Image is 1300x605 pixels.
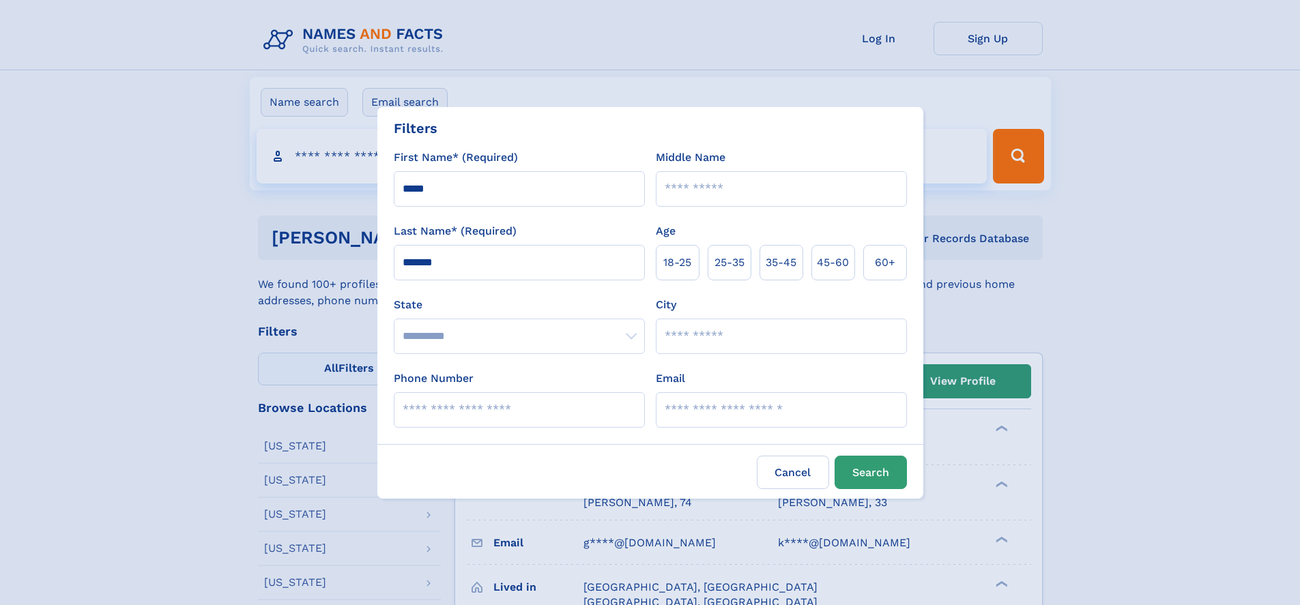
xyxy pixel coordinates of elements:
[757,456,829,489] label: Cancel
[394,297,645,313] label: State
[766,254,796,271] span: 35‑45
[714,254,745,271] span: 25‑35
[394,118,437,138] div: Filters
[656,223,676,239] label: Age
[875,254,895,271] span: 60+
[394,149,518,166] label: First Name* (Required)
[394,223,517,239] label: Last Name* (Required)
[835,456,907,489] button: Search
[394,370,474,387] label: Phone Number
[656,370,685,387] label: Email
[663,254,691,271] span: 18‑25
[656,149,725,166] label: Middle Name
[817,254,849,271] span: 45‑60
[656,297,676,313] label: City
